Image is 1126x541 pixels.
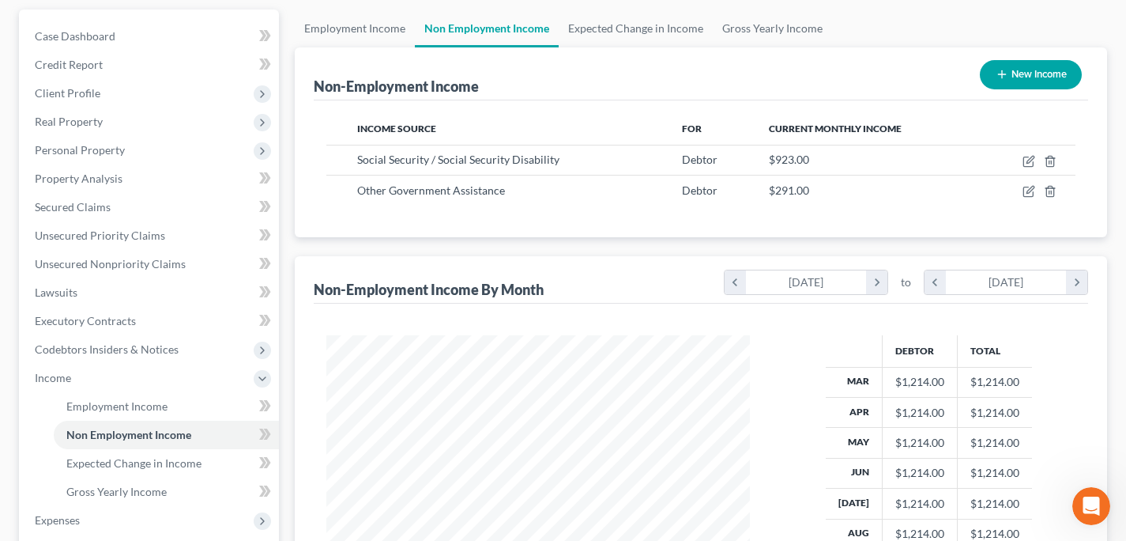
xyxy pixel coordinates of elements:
a: Executory Contracts [22,307,279,335]
th: Apr [826,397,883,427]
span: Unsecured Priority Claims [35,229,165,242]
b: [DATE], [118,134,164,147]
div: $1,214.00 [895,496,944,512]
div: [DATE] [746,270,867,294]
div: $1,214.00 [895,405,944,421]
div: In observance of the NextChapter team will be out of office on . Our team will be unavailable for... [25,134,247,242]
a: Gross Yearly Income [713,9,832,47]
i: chevron_left [925,270,946,294]
th: Total [957,335,1032,367]
span: Unsecured Nonpriority Claims [35,257,186,270]
span: For [682,123,702,134]
th: Mar [826,367,883,397]
div: [DATE] [946,270,1067,294]
a: Expected Change in Income [559,9,713,47]
span: Gross Yearly Income [66,485,167,498]
a: Case Dashboard [22,22,279,51]
a: Unsecured Nonpriority Claims [22,250,279,278]
td: $1,214.00 [957,489,1032,519]
span: Income [35,371,71,384]
a: Non Employment Income [415,9,559,47]
div: In observance of[DATE],the NextChapter team will be out of office on[DATE]. Our team will be unav... [13,124,259,322]
span: $291.00 [769,183,809,197]
b: [DATE] [39,165,81,178]
span: Secured Claims [35,200,111,214]
a: Gross Yearly Income [54,478,279,506]
button: Send a message… [271,414,296,439]
div: Close [277,6,306,35]
i: chevron_right [866,270,887,294]
b: [DATE] [39,228,81,240]
a: Credit Report [22,51,279,79]
span: Codebtors Insiders & Notices [35,342,179,356]
i: chevron_right [1066,270,1087,294]
div: $1,214.00 [895,374,944,390]
a: Non Employment Income [54,421,279,449]
th: [DATE] [826,489,883,519]
span: $923.00 [769,153,809,166]
div: Non-Employment Income By Month [314,280,544,299]
button: Start recording [100,420,113,433]
span: Debtor [682,153,717,166]
span: Social Security / Social Security Disability [357,153,559,166]
a: Unsecured Priority Claims [22,221,279,250]
iframe: Intercom live chat [1072,487,1110,525]
a: Employment Income [54,392,279,421]
button: New Income [980,60,1082,89]
th: May [826,428,883,458]
span: Expenses [35,513,80,527]
a: Help Center [25,251,213,279]
a: Employment Income [295,9,415,47]
span: Employment Income [66,399,168,413]
span: Case Dashboard [35,29,115,43]
img: Profile image for Emma [45,9,70,34]
button: Home [247,6,277,36]
button: go back [10,6,40,36]
span: Client Profile [35,86,100,100]
div: Non-Employment Income [314,77,479,96]
h1: [PERSON_NAME] [77,8,179,20]
div: $1,214.00 [895,435,944,451]
a: Secured Claims [22,193,279,221]
div: [PERSON_NAME] • 2h ago [25,325,149,335]
span: Current Monthly Income [769,123,902,134]
span: Real Property [35,115,103,128]
span: Other Government Assistance [357,183,505,197]
a: Lawsuits [22,278,279,307]
span: Non Employment Income [66,428,191,441]
span: to [901,274,911,290]
th: Debtor [882,335,957,367]
span: Expected Change in Income [66,456,201,470]
span: Executory Contracts [35,314,136,327]
p: Active [77,20,108,36]
i: chevron_left [725,270,746,294]
span: Income Source [357,123,436,134]
div: $1,214.00 [895,465,944,481]
span: Debtor [682,183,717,197]
span: Personal Property [35,143,125,157]
span: Lawsuits [35,286,77,299]
button: Emoji picker [24,420,37,433]
th: Jun [826,458,883,488]
span: Property Analysis [35,172,122,185]
a: Expected Change in Income [54,449,279,478]
div: We encourage you to use the to answer any questions and we will respond to any unanswered inquiri... [25,250,247,312]
td: $1,214.00 [957,367,1032,397]
span: Credit Report [35,58,103,71]
td: $1,214.00 [957,428,1032,458]
div: Emma says… [13,124,303,357]
td: $1,214.00 [957,458,1032,488]
td: $1,214.00 [957,397,1032,427]
button: Gif picker [50,420,62,433]
a: Property Analysis [22,165,279,193]
textarea: Message… [13,387,303,414]
button: Upload attachment [75,420,88,433]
